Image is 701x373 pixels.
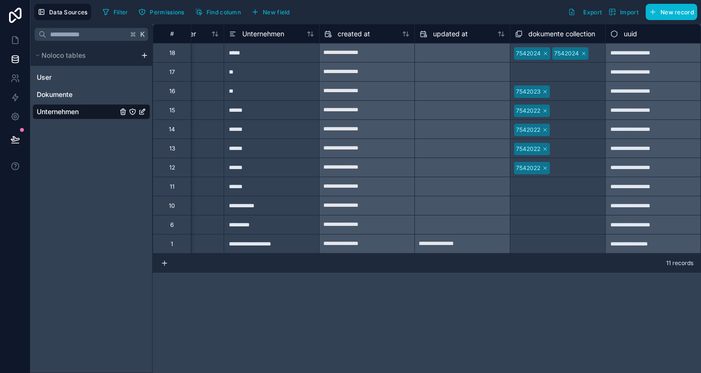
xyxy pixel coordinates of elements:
[170,221,174,229] div: 6
[624,29,637,39] span: uuid
[169,202,175,210] div: 10
[99,5,132,19] button: Filter
[242,29,284,39] span: Unternehmen
[248,5,293,19] button: New field
[169,49,175,57] div: 18
[565,4,605,20] button: Export
[642,4,697,20] a: New record
[646,4,697,20] button: New record
[516,87,540,96] div: 7542023
[169,87,175,95] div: 16
[34,4,91,20] button: Data Sources
[338,29,370,39] span: created at
[206,9,241,16] span: Find column
[516,164,540,172] div: 7542022
[150,9,184,16] span: Permissions
[169,107,175,114] div: 15
[605,4,642,20] button: Import
[528,29,595,39] span: dokumente collection
[660,9,694,16] span: New record
[169,126,175,133] div: 14
[583,9,602,16] span: Export
[554,49,579,58] div: 7542024
[516,49,541,58] div: 7542024
[135,5,187,19] button: Permissions
[49,9,88,16] span: Data Sources
[620,9,639,16] span: Import
[263,9,290,16] span: New field
[516,145,540,153] div: 7542022
[666,259,693,267] span: 11 records
[516,107,540,115] div: 7542022
[160,30,184,37] div: #
[135,5,191,19] a: Permissions
[516,126,540,134] div: 7542022
[139,31,146,38] span: K
[113,9,128,16] span: Filter
[169,68,175,76] div: 17
[433,29,468,39] span: updated at
[171,240,173,248] div: 1
[192,5,244,19] button: Find column
[169,164,175,171] div: 12
[169,145,175,152] div: 13
[170,183,175,191] div: 11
